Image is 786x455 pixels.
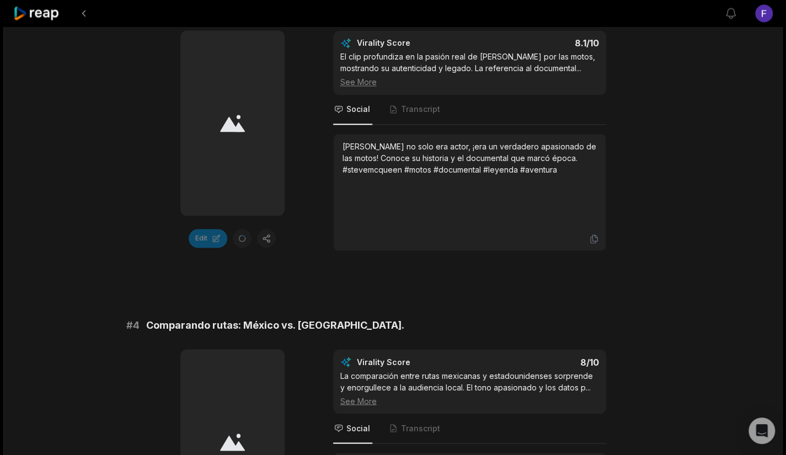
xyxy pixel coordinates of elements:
div: 8 /10 [480,356,599,367]
div: See More [340,76,599,88]
div: Virality Score [357,38,475,49]
div: Virality Score [357,356,475,367]
div: See More [340,395,599,406]
span: Social [346,422,370,433]
div: 8.1 /10 [480,38,599,49]
span: Transcript [401,422,440,433]
button: Edit [189,229,227,248]
span: # 4 [126,317,140,333]
nav: Tabs [333,414,606,443]
div: Open Intercom Messenger [748,417,775,444]
span: Comparando rutas: México vs. [GEOGRAPHIC_DATA]. [146,317,404,333]
div: La comparación entre rutas mexicanas y estadounidenses sorprende y enorgullece a la audiencia loc... [340,370,599,406]
span: Transcript [401,104,440,115]
span: Social [346,104,370,115]
div: El clip profundiza en la pasión real de [PERSON_NAME] por las motos, mostrando su autenticidad y ... [340,51,599,88]
nav: Tabs [333,95,606,125]
div: [PERSON_NAME] no solo era actor, ¡era un verdadero apasionado de las motos! Conoce su historia y ... [343,141,597,175]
